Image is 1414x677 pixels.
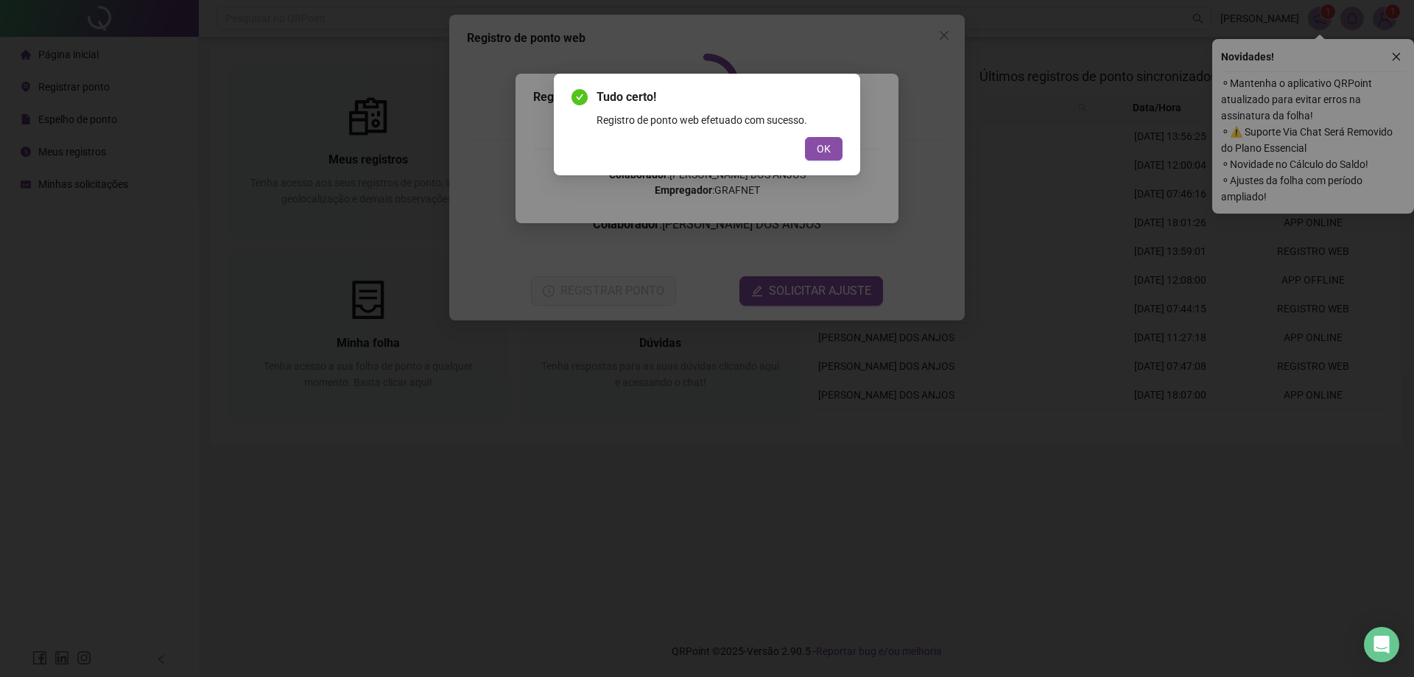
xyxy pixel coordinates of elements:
span: check-circle [571,89,588,105]
span: OK [817,141,831,157]
span: Tudo certo! [597,88,843,106]
div: Registro de ponto web efetuado com sucesso. [597,112,843,128]
div: Open Intercom Messenger [1364,627,1399,662]
button: OK [805,137,843,161]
